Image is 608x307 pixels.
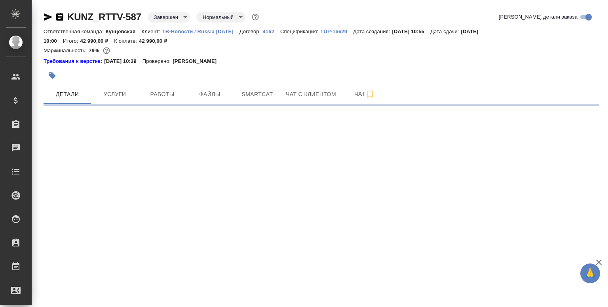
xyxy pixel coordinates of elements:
p: Договор: [239,28,263,34]
svg: Подписаться [365,89,375,99]
button: Нормальный [200,14,236,21]
a: TUP-16629 [320,28,353,34]
p: Дата сдачи: [430,28,461,34]
button: Скопировать ссылку для ЯМессенджера [44,12,53,22]
p: Кунцевская [106,28,142,34]
div: Нажми, чтобы открыть папку с инструкцией [44,57,104,65]
button: Завершен [152,14,180,21]
span: Детали [48,89,86,99]
div: Завершен [148,12,190,23]
p: Ответственная команда: [44,28,106,34]
p: 4162 [262,28,280,34]
p: ТВ-Новости / Russia [DATE] [162,28,239,34]
span: Чат [346,89,384,99]
span: Услуги [96,89,134,99]
p: Маржинальность: [44,47,89,53]
p: [PERSON_NAME] [173,57,222,65]
p: К оплате: [114,38,139,44]
button: Добавить тэг [44,67,61,84]
p: [DATE] 10:39 [104,57,142,65]
a: Требования к верстке: [44,57,104,65]
a: 4162 [262,28,280,34]
p: Клиент: [142,28,162,34]
span: [PERSON_NAME] детали заказа [499,13,578,21]
p: Дата создания: [353,28,392,34]
p: Спецификация: [280,28,320,34]
p: Итого: [63,38,80,44]
span: 🙏 [583,265,597,282]
span: Smartcat [238,89,276,99]
p: 42 990,00 ₽ [80,38,114,44]
div: Завершен [196,12,245,23]
span: Чат с клиентом [286,89,336,99]
button: 🙏 [580,263,600,283]
p: TUP-16629 [320,28,353,34]
span: Работы [143,89,181,99]
button: Скопировать ссылку [55,12,65,22]
p: Проверено: [142,57,173,65]
span: Файлы [191,89,229,99]
p: 79% [89,47,101,53]
button: Доп статусы указывают на важность/срочность заказа [250,12,260,22]
p: [DATE] 10:55 [392,28,431,34]
a: ТВ-Новости / Russia [DATE] [162,28,239,34]
button: 7480.62 RUB; [101,45,112,56]
a: KUNZ_RTTV-587 [67,11,141,22]
p: 42 990,00 ₽ [139,38,173,44]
